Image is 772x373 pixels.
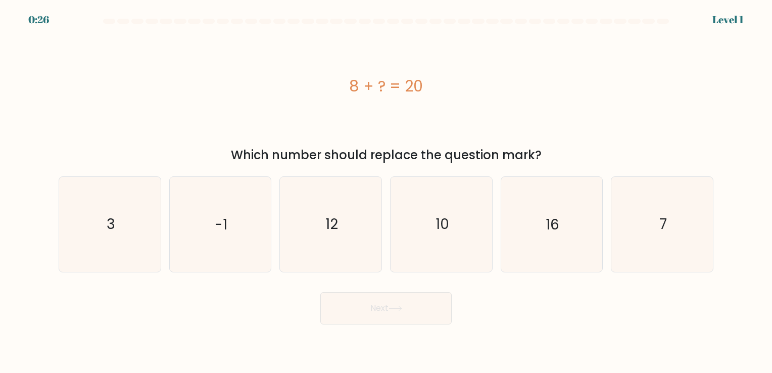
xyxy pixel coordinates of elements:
[107,215,115,235] text: 3
[320,292,452,324] button: Next
[28,12,49,27] div: 0:26
[712,12,744,27] div: Level 1
[59,75,713,98] div: 8 + ? = 20
[546,215,559,235] text: 16
[436,215,449,235] text: 10
[65,146,707,164] div: Which number should replace the question mark?
[659,215,667,235] text: 7
[325,215,338,235] text: 12
[215,215,227,235] text: -1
